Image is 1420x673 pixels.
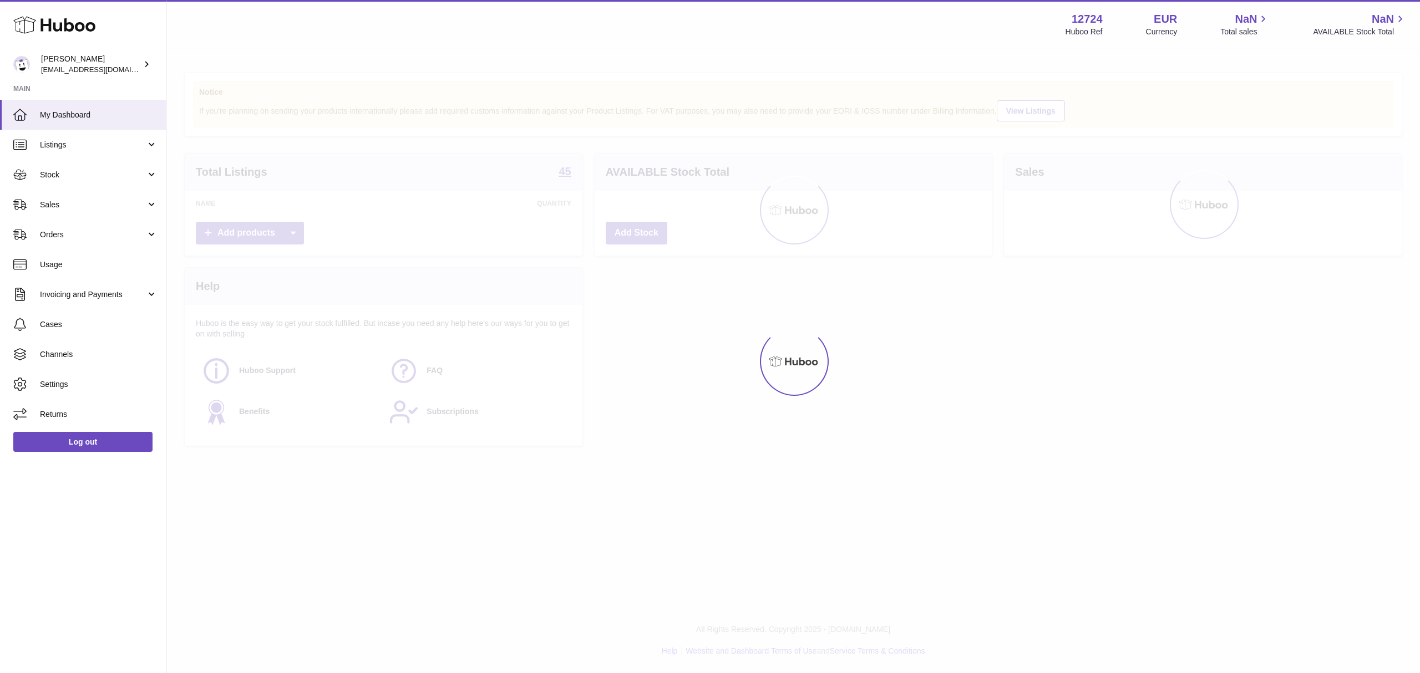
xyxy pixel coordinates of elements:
span: NaN [1235,12,1257,27]
span: AVAILABLE Stock Total [1313,27,1407,37]
span: My Dashboard [40,110,158,120]
span: Usage [40,259,158,270]
span: Orders [40,230,146,240]
img: internalAdmin-12724@internal.huboo.com [13,56,30,73]
span: Stock [40,170,146,180]
div: Currency [1146,27,1178,37]
a: NaN AVAILABLE Stock Total [1313,12,1407,37]
strong: EUR [1154,12,1177,27]
span: Returns [40,409,158,420]
span: Settings [40,379,158,390]
span: Cases [40,319,158,330]
span: NaN [1372,12,1394,27]
strong: 12724 [1072,12,1103,27]
span: [EMAIL_ADDRESS][DOMAIN_NAME] [41,65,163,74]
a: NaN Total sales [1220,12,1270,37]
div: Huboo Ref [1066,27,1103,37]
span: Total sales [1220,27,1270,37]
span: Sales [40,200,146,210]
a: Log out [13,432,153,452]
span: Channels [40,349,158,360]
span: Invoicing and Payments [40,289,146,300]
span: Listings [40,140,146,150]
div: [PERSON_NAME] [41,54,141,75]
